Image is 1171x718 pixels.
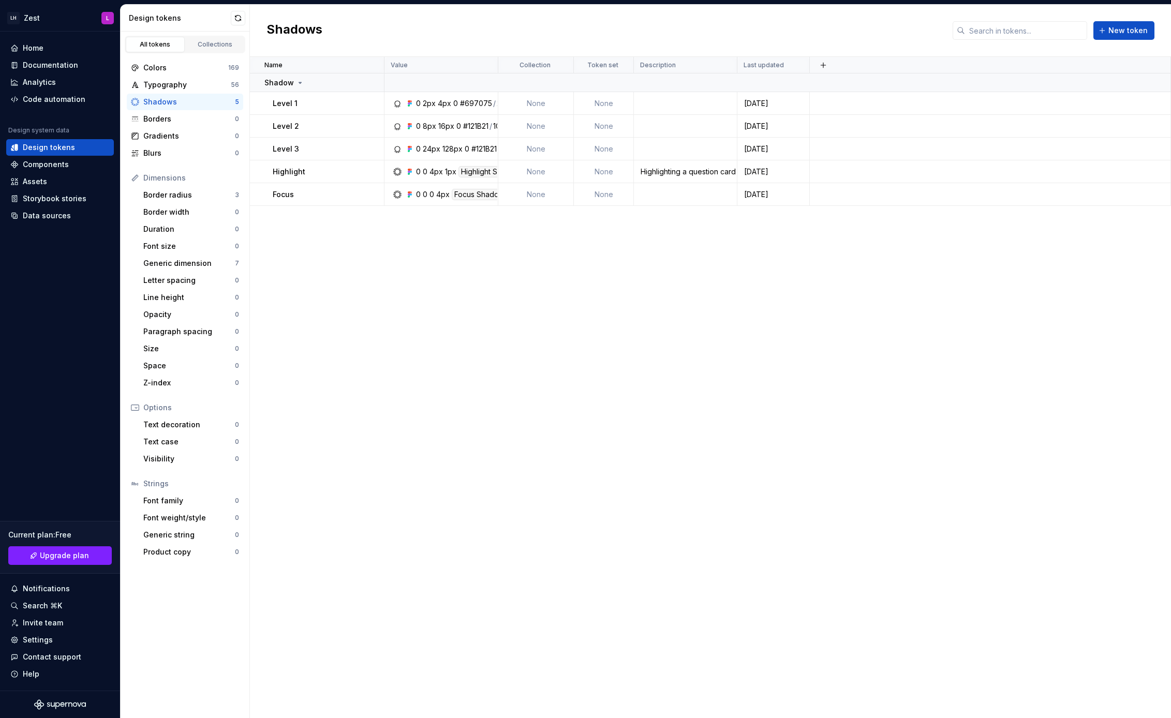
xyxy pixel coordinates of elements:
a: Line height0 [139,289,243,306]
div: Colors [143,63,228,73]
div: #697075 [460,98,492,109]
a: Border radius3 [139,187,243,203]
a: Assets [6,173,114,190]
td: None [574,160,634,183]
div: 0 [235,327,239,336]
a: Shadows5 [127,94,243,110]
div: 10% [493,121,508,131]
div: [DATE] [738,189,809,200]
div: 4px [429,166,443,177]
div: [DATE] [738,121,809,131]
div: Product copy [143,547,235,557]
div: 0 [465,144,469,154]
div: Design tokens [129,13,231,23]
a: Data sources [6,207,114,224]
div: / [490,121,492,131]
div: 0 [416,189,421,200]
div: All tokens [129,40,181,49]
a: Space0 [139,357,243,374]
div: Opacity [143,309,235,320]
p: Focus [273,189,294,200]
p: Level 3 [273,144,299,154]
td: None [498,160,574,183]
a: Text case0 [139,433,243,450]
div: Options [143,402,239,413]
div: 0 [429,189,434,200]
a: Opacity0 [139,306,243,323]
button: LHZestL [2,7,118,29]
div: Search ⌘K [23,601,62,611]
div: Design tokens [23,142,75,153]
div: Text decoration [143,420,235,430]
p: Level 2 [273,121,299,131]
svg: Supernova Logo [34,699,86,710]
div: Gradients [143,131,235,141]
div: Highlight Shadow [458,166,523,177]
div: 128px [442,144,463,154]
div: Font weight/style [143,513,235,523]
a: Invite team [6,615,114,631]
a: Font size0 [139,238,243,255]
div: 0 [235,455,239,463]
a: Generic string0 [139,527,243,543]
div: 169 [228,64,239,72]
div: Zest [24,13,40,23]
div: 20% [497,98,513,109]
td: None [498,115,574,138]
td: None [574,92,634,115]
div: Font family [143,496,235,506]
div: Borders [143,114,235,124]
span: New token [1108,25,1148,36]
a: Blurs0 [127,145,243,161]
a: Size0 [139,340,243,357]
div: 0 [235,345,239,353]
div: Analytics [23,77,56,87]
a: Visibility0 [139,451,243,467]
div: 0 [235,208,239,216]
a: Z-index0 [139,375,243,391]
div: 0 [456,121,461,131]
a: Design tokens [6,139,114,156]
span: Upgrade plan [40,550,89,561]
button: Contact support [6,649,114,665]
p: Name [264,61,283,69]
div: Typography [143,80,231,90]
a: Typography56 [127,77,243,93]
div: 0 [416,144,421,154]
div: 24px [423,144,440,154]
div: 5 [235,98,239,106]
div: 1px [445,166,456,177]
div: Duration [143,224,235,234]
div: 0 [235,276,239,285]
div: Home [23,43,43,53]
div: [DATE] [738,98,809,109]
div: Border width [143,207,235,217]
div: Assets [23,176,47,187]
div: Z-index [143,378,235,388]
p: Shadow [264,78,294,88]
div: #121B21 [463,121,488,131]
a: Gradients0 [127,128,243,144]
div: 0 [235,497,239,505]
a: Documentation [6,57,114,73]
button: Notifications [6,580,114,597]
a: Components [6,156,114,173]
div: Font size [143,241,235,251]
div: Code automation [23,94,85,104]
a: Border width0 [139,204,243,220]
div: 0 [235,115,239,123]
div: 0 [235,438,239,446]
div: 0 [235,132,239,140]
p: Highlight [273,167,305,177]
a: Paragraph spacing0 [139,323,243,340]
a: Letter spacing0 [139,272,243,289]
div: 8px [423,121,436,131]
div: 0 [453,98,458,109]
div: Size [143,343,235,354]
div: 4px [438,98,451,109]
div: Design system data [8,126,69,134]
td: None [498,92,574,115]
a: Code automation [6,91,114,108]
button: New token [1093,21,1154,40]
td: None [574,183,634,206]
